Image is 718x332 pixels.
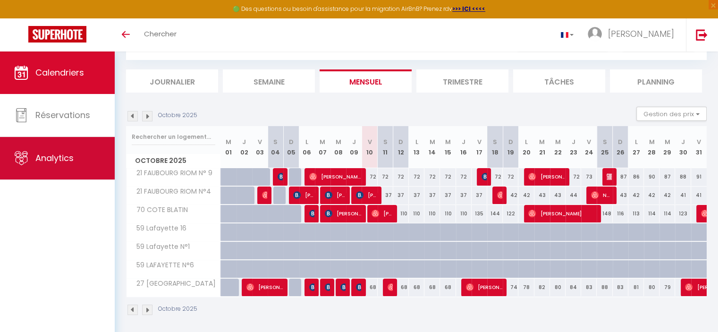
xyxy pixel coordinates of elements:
[628,126,644,168] th: 27
[424,279,440,296] div: 68
[587,137,591,146] abbr: V
[367,137,372,146] abbr: V
[659,187,675,204] div: 42
[378,187,393,204] div: 37
[644,205,659,222] div: 114
[352,137,356,146] abbr: J
[659,126,675,168] th: 29
[572,137,575,146] abbr: J
[320,137,325,146] abbr: M
[481,168,487,186] span: [PERSON_NAME]
[293,186,314,204] span: [PERSON_NAME]
[315,126,330,168] th: 07
[128,279,218,289] span: 27 [GEOGRAPHIC_DATA]
[659,168,675,186] div: 87
[597,205,612,222] div: 148
[362,168,377,186] div: 72
[299,126,315,168] th: 06
[336,137,341,146] abbr: M
[675,187,691,204] div: 41
[528,204,596,222] span: [PERSON_NAME]
[644,126,659,168] th: 28
[534,279,550,296] div: 82
[440,168,456,186] div: 72
[128,168,215,179] span: 21 FAUBOURG RIOM N° 9
[675,126,691,168] th: 30
[409,126,424,168] th: 13
[35,109,90,121] span: Réservations
[581,279,597,296] div: 83
[581,126,597,168] th: 24
[696,29,708,41] img: logout
[503,168,518,186] div: 72
[675,168,691,186] div: 88
[262,186,267,204] span: [PERSON_NAME]
[534,126,550,168] th: 21
[237,126,252,168] th: 02
[628,187,644,204] div: 42
[325,278,330,296] span: [PERSON_NAME]
[613,187,628,204] div: 43
[398,137,403,146] abbr: D
[430,137,435,146] abbr: M
[487,168,503,186] div: 72
[555,137,560,146] abbr: M
[456,205,472,222] div: 110
[487,205,503,222] div: 144
[518,126,534,168] th: 20
[309,168,361,186] span: [PERSON_NAME]
[388,278,393,296] span: [PERSON_NAME]
[346,126,362,168] th: 09
[440,279,456,296] div: 68
[566,187,581,204] div: 44
[503,187,518,204] div: 42
[289,137,294,146] abbr: D
[518,187,534,204] div: 42
[452,5,485,13] a: >>> ICI <<<<
[456,168,472,186] div: 72
[588,27,602,41] img: ...
[566,126,581,168] th: 23
[675,205,691,222] div: 123
[268,126,283,168] th: 04
[158,111,197,120] p: Octobre 2025
[628,168,644,186] div: 86
[415,137,418,146] abbr: L
[462,137,465,146] abbr: J
[610,69,702,93] li: Planning
[127,154,220,168] span: Octobre 2025
[226,137,231,146] abbr: M
[659,279,675,296] div: 79
[128,205,190,215] span: 70 COTE BLATIN
[550,126,566,168] th: 22
[691,126,707,168] th: 31
[493,137,497,146] abbr: S
[649,137,655,146] abbr: M
[691,187,707,204] div: 41
[128,223,189,234] span: 59 Lafayette 16
[472,126,487,168] th: 17
[28,26,86,43] img: Super Booking
[393,168,409,186] div: 72
[273,137,278,146] abbr: S
[644,279,659,296] div: 80
[409,187,424,204] div: 37
[356,278,361,296] span: [PERSON_NAME]
[513,69,605,93] li: Tâches
[550,187,566,204] div: 43
[325,204,361,222] span: [PERSON_NAME] [PERSON_NAME]
[362,279,377,296] div: 68
[393,126,409,168] th: 12
[691,168,707,186] div: 91
[126,69,218,93] li: Journalier
[636,107,707,121] button: Gestion des prix
[477,137,481,146] abbr: V
[591,186,612,204] span: Noemie Caruge
[503,279,518,296] div: 74
[424,205,440,222] div: 110
[608,28,674,40] span: [PERSON_NAME]
[35,152,74,164] span: Analytics
[597,126,612,168] th: 25
[278,168,283,186] span: [PERSON_NAME]
[534,187,550,204] div: 43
